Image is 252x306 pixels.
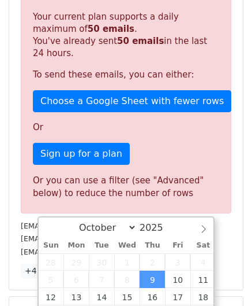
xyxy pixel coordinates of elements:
span: Tue [89,242,114,249]
span: October 3, 2025 [165,253,190,271]
p: To send these emails, you can either: [33,69,219,81]
iframe: Chat Widget [194,250,252,306]
span: Thu [140,242,165,249]
span: Sat [190,242,216,249]
span: September 28, 2025 [39,253,64,271]
span: October 15, 2025 [114,288,140,305]
div: Or you can use a filter (see "Advanced" below) to reduce the number of rows [33,174,219,200]
span: September 29, 2025 [63,253,89,271]
span: October 12, 2025 [39,288,64,305]
small: [EMAIL_ADDRESS][PERSON_NAME][DOMAIN_NAME] [21,248,210,256]
small: [EMAIL_ADDRESS][DOMAIN_NAME] [21,234,149,243]
p: Or [33,121,219,134]
span: Wed [114,242,140,249]
span: October 6, 2025 [63,271,89,288]
span: October 1, 2025 [114,253,140,271]
span: October 13, 2025 [63,288,89,305]
span: October 16, 2025 [140,288,165,305]
span: October 9, 2025 [140,271,165,288]
input: Year [137,222,178,233]
span: October 5, 2025 [39,271,64,288]
span: October 2, 2025 [140,253,165,271]
span: October 10, 2025 [165,271,190,288]
span: October 14, 2025 [89,288,114,305]
strong: 50 emails [88,24,134,34]
small: [EMAIL_ADDRESS][DOMAIN_NAME] [21,222,149,230]
a: +47 more [21,264,69,278]
span: September 30, 2025 [89,253,114,271]
span: October 17, 2025 [165,288,190,305]
strong: 50 emails [117,36,164,46]
span: October 8, 2025 [114,271,140,288]
span: Mon [63,242,89,249]
span: October 7, 2025 [89,271,114,288]
a: Sign up for a plan [33,143,130,165]
span: Sun [39,242,64,249]
span: October 18, 2025 [190,288,216,305]
a: Choose a Google Sheet with fewer rows [33,90,231,112]
p: Your current plan supports a daily maximum of . You've already sent in the last 24 hours. [33,11,219,60]
span: October 11, 2025 [190,271,216,288]
span: October 4, 2025 [190,253,216,271]
span: Fri [165,242,190,249]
